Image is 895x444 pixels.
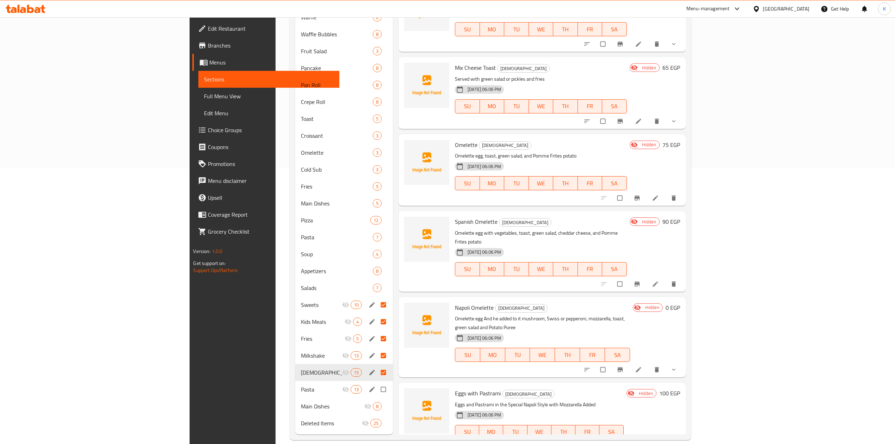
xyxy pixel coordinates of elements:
[351,369,362,376] span: 15
[605,264,624,274] span: SA
[301,419,362,427] span: Deleted Items
[613,191,628,205] span: Select to update
[295,347,393,364] div: Milkshake13edit
[373,64,382,72] div: items
[551,425,575,439] button: TH
[649,362,666,377] button: delete
[602,176,627,190] button: SA
[579,36,596,52] button: sort-choices
[530,427,549,437] span: WE
[596,37,611,51] span: Select to update
[639,218,659,225] span: Hidden
[204,109,333,117] span: Edit Menu
[507,101,526,111] span: TU
[507,178,526,189] span: TU
[581,264,600,274] span: FR
[455,152,627,160] p: Omelette egg, toast, green salad, and Pomme Frites potato
[301,368,342,377] span: [DEMOGRAPHIC_DATA]
[483,24,502,35] span: MO
[666,190,683,206] button: delete
[295,212,393,229] div: Pizza12
[373,31,381,38] span: 8
[301,115,373,123] span: Toast
[553,22,578,36] button: TH
[578,427,597,437] span: FR
[208,41,333,50] span: Branches
[373,81,382,89] div: items
[649,113,666,129] button: delete
[301,81,373,89] div: Pan Roll
[465,86,504,93] span: [DATE] 06:06 PM
[458,264,477,274] span: SU
[581,178,600,189] span: FR
[301,334,345,343] span: Fries
[192,189,339,206] a: Upsell
[373,251,381,258] span: 4
[301,301,342,309] div: Sweets
[198,71,339,88] a: Sections
[455,216,498,227] span: Spanish Omelette
[295,364,393,381] div: [DEMOGRAPHIC_DATA]15edit
[301,148,373,157] span: Omelette
[301,64,373,72] div: Pancake
[342,352,349,359] svg: Inactive section
[662,63,680,73] h6: 65 EGP
[301,351,342,360] div: Milkshake
[301,250,373,258] div: Soup
[208,227,333,236] span: Grocery Checklist
[301,131,373,140] span: Croissant
[480,262,505,276] button: MO
[499,218,551,227] div: Iftar
[295,263,393,279] div: Appetizers8
[483,264,502,274] span: MO
[579,113,596,129] button: sort-choices
[342,369,349,376] svg: Inactive section
[479,141,531,150] div: Iftar
[404,303,449,348] img: Napoli Omelette
[351,351,362,360] div: items
[662,217,680,227] h6: 90 EGP
[295,415,393,432] div: Deleted Items25
[404,388,449,433] img: Eggs with Pastrami
[506,427,524,437] span: TU
[504,176,529,190] button: TU
[602,262,627,276] button: SA
[193,247,210,256] span: Version:
[192,172,339,189] a: Menu disclaimer
[483,178,502,189] span: MO
[295,161,393,178] div: Cold Sub3
[602,22,627,36] button: SA
[553,262,578,276] button: TH
[556,24,575,35] span: TH
[301,317,345,326] div: Kids Meals
[373,82,381,88] span: 8
[364,403,371,410] svg: Inactive section
[580,348,605,362] button: FR
[295,229,393,246] div: Pasta7
[301,165,373,174] span: Cold Sub
[208,143,333,151] span: Coupons
[455,262,480,276] button: SU
[635,41,643,48] a: Edit menu item
[639,64,659,71] span: Hidden
[295,110,393,127] div: Toast5
[373,47,382,55] div: items
[342,301,349,308] svg: Inactive section
[301,47,373,55] span: Fruit Salad
[373,116,381,122] span: 5
[295,279,393,296] div: Salads7
[404,140,449,185] img: Omelette
[301,385,342,394] div: Pasta
[554,427,573,437] span: TH
[373,285,381,291] span: 7
[458,178,477,189] span: SU
[605,348,630,362] button: SA
[373,149,381,156] span: 3
[883,5,886,13] span: K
